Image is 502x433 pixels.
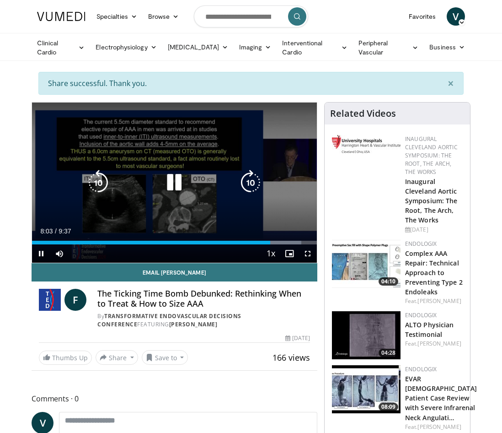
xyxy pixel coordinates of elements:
button: Share [96,350,138,365]
a: [PERSON_NAME] [417,340,461,347]
a: Inaugural Cleveland Aortic Symposium: The Root, The Arch, The Works [405,177,457,224]
button: Fullscreen [299,244,317,263]
input: Search topics, interventions [194,5,308,27]
a: ALTO Physician Testimonial [405,320,454,339]
div: Share successful. Thank you. [38,72,464,95]
a: Favorites [403,7,441,26]
span: 8:03 [40,227,53,235]
div: Feat. [405,297,463,305]
span: 04:10 [379,277,398,286]
div: [DATE] [285,334,310,342]
img: VuMedi Logo [37,12,85,21]
a: Endologix [405,365,437,373]
a: Email [PERSON_NAME] [32,263,317,281]
button: × [438,72,463,94]
a: 04:10 [332,240,401,288]
h4: The Ticking Time Bomb Debunked: Rethinking When to Treat & How to Size AAA [97,289,310,309]
span: 04:28 [379,349,398,357]
a: EVAR [DEMOGRAPHIC_DATA] Patient Case Review with Severe Infrarenal Neck Angulati… [405,374,477,422]
a: Interventional Cardio [277,38,353,57]
a: [MEDICAL_DATA] [162,38,234,56]
a: [PERSON_NAME] [169,320,218,328]
span: 166 views [272,352,310,363]
div: By FEATURING [97,312,310,329]
a: F [64,289,86,311]
a: [PERSON_NAME] [417,297,461,305]
div: [DATE] [405,226,463,234]
a: 08:09 [332,365,401,413]
img: bda5e529-a0e2-472c-9a03-0f25eb80221d.jpg.150x105_q85_autocrop_double_scale_upscale_version-0.2.jpg [332,135,401,153]
img: 13d0ebda-a674-44bd-964b-6e4d062923e0.150x105_q85_crop-smart_upscale.jpg [332,311,401,359]
div: Feat. [405,423,477,431]
span: 08:09 [379,403,398,411]
a: Complex AAA Repair: Technical Approach to Preventing Type 2 Endoleaks [405,249,463,296]
span: 9:37 [59,227,71,235]
a: Thumbs Up [39,351,92,365]
a: Transformative Endovascular Decisions Conference [97,312,241,328]
img: 12ab9fdc-99b8-47b8-93c3-9e9f58d793f2.150x105_q85_crop-smart_upscale.jpg [332,240,401,288]
div: Progress Bar [32,241,317,244]
a: [PERSON_NAME] [417,423,461,431]
button: Playback Rate [262,244,280,263]
a: Endologix [405,240,437,248]
a: Clinical Cardio [32,38,90,57]
button: Enable picture-in-picture mode [280,244,299,263]
button: Pause [32,244,50,263]
a: Endologix [405,311,437,319]
div: Feat. [405,340,463,348]
a: Business [424,38,470,56]
button: Save to [142,350,188,365]
a: Electrophysiology [90,38,162,56]
span: Comments 0 [32,393,317,405]
a: Inaugural Cleveland Aortic Symposium: The Root, The Arch, The Works [405,135,458,176]
img: Transformative Endovascular Decisions Conference [39,289,61,311]
img: 67c1e0d2-072b-4cbe-8600-616308564143.150x105_q85_crop-smart_upscale.jpg [332,365,401,413]
a: Imaging [234,38,277,56]
a: Specialties [91,7,143,26]
a: 04:28 [332,311,401,359]
h4: Related Videos [330,108,396,119]
a: Peripheral Vascular [353,38,424,57]
button: Mute [50,244,69,263]
video-js: Video Player [32,103,317,263]
span: / [55,227,57,235]
a: V [447,7,465,26]
a: Browse [143,7,185,26]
